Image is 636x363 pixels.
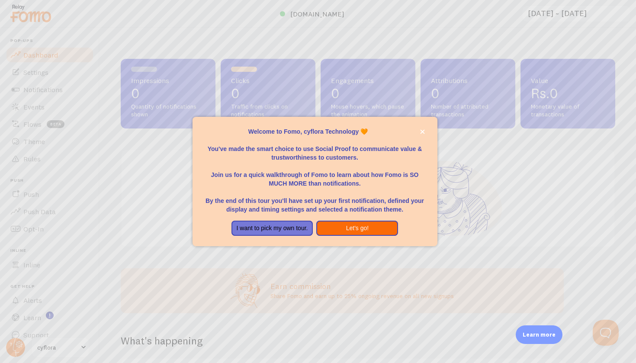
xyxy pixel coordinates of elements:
[516,325,562,344] div: Learn more
[203,188,427,214] p: By the end of this tour you'll have set up your first notification, defined your display and timi...
[203,127,427,136] p: Welcome to Fomo, cyflora Technology 🧡
[231,221,313,236] button: I want to pick my own tour.
[523,331,556,339] p: Learn more
[193,117,437,247] div: Welcome to Fomo, cyflora Technology 🧡You&amp;#39;ve made the smart choice to use Social Proof to ...
[203,136,427,162] p: You've made the smart choice to use Social Proof to communicate value & trustworthiness to custom...
[203,162,427,188] p: Join us for a quick walkthrough of Fomo to learn about how Fomo is SO MUCH MORE than notifications.
[418,127,427,136] button: close,
[316,221,398,236] button: Let's go!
